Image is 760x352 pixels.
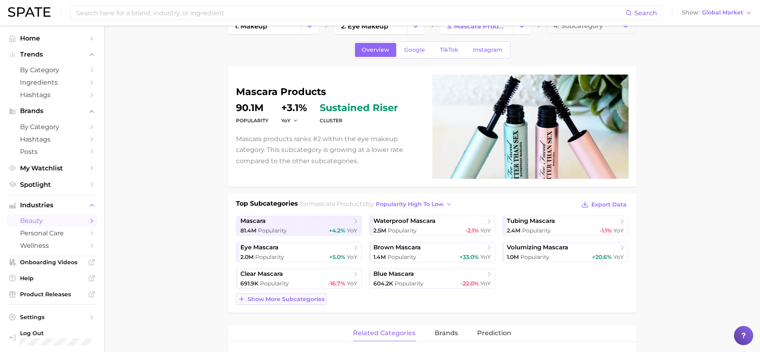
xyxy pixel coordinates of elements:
span: -22.0% [461,280,479,287]
a: My Watchlist [6,162,98,174]
span: 1.0m [507,253,519,261]
span: Popularity [260,280,289,287]
span: 81.4m [240,227,256,234]
span: -1.1% [600,227,612,234]
a: Help [6,272,98,284]
span: Popularity [388,227,417,234]
span: Home [20,34,84,42]
a: 1. makeup [228,18,301,34]
span: Posts [20,148,84,156]
a: beauty [6,214,98,227]
span: Show more subcategories [248,296,325,303]
a: Settings [6,311,98,323]
span: YoY [347,280,357,287]
span: eye mascara [240,244,278,251]
a: Log out. Currently logged in with e-mail saracespedes@belcorp.biz. [6,327,98,348]
span: TikTok [440,47,458,53]
button: Change Category [301,18,318,34]
a: 3. mascara products [440,18,513,34]
span: Popularity [522,227,551,234]
a: Product Releases [6,288,98,300]
button: Change Category [513,18,530,34]
button: 4. Subcategory [546,18,637,34]
span: 2.4m [507,227,520,234]
p: Mascara products ranks #2 within the eye makeup category. This subcategory is growing at a lower ... [236,134,423,166]
span: Global Market [702,10,743,15]
button: Industries [6,199,98,211]
span: 2.5m [373,227,386,234]
a: brown mascara1.4m Popularity+33.0% YoY [369,242,495,262]
span: My Watchlist [20,164,84,172]
dd: 90.1m [236,103,268,113]
span: +5.0% [329,253,345,261]
button: Export Data [579,199,628,210]
a: volumizing mascara1.0m Popularity+20.6% YoY [502,242,629,262]
a: wellness [6,239,98,252]
span: personal care [20,229,84,237]
span: Brands [20,107,84,115]
a: mascara81.4m Popularity+4.2% YoY [236,216,362,236]
span: Instagram [473,47,502,53]
a: clear mascara691.9k Popularity-16.7% YoY [236,269,362,289]
button: Trends [6,49,98,61]
a: Spotlight [6,178,98,191]
span: -16.7% [328,280,345,287]
dt: cluster [320,116,398,125]
span: YoY [347,253,357,261]
span: +33.0% [460,253,479,261]
span: for by [300,200,454,208]
span: Spotlight [20,181,84,188]
span: 1. makeup [235,22,267,30]
span: +4.2% [329,227,345,234]
button: Brands [6,105,98,117]
span: Onboarding Videos [20,259,84,266]
span: Settings [20,314,84,321]
span: by Category [20,123,84,131]
span: 604.2k [373,280,393,287]
button: Show more subcategories [236,293,327,305]
span: Trends [20,51,84,58]
span: 691.9k [240,280,258,287]
a: Ingredients [6,76,98,89]
span: Log Out [20,330,94,337]
a: Home [6,32,98,45]
span: waterproof mascara [373,217,435,225]
span: by Category [20,66,84,74]
span: Export Data [591,201,627,208]
a: Posts [6,146,98,158]
a: Onboarding Videos [6,256,98,268]
a: blue mascara604.2k Popularity-22.0% YoY [369,269,495,289]
a: TikTok [433,43,465,57]
a: Google [397,43,432,57]
span: Popularity [520,253,549,261]
span: beauty [20,217,84,225]
span: Google [404,47,425,53]
span: YoY [480,227,491,234]
button: YoY [281,117,298,124]
span: 3. mascara products [447,22,506,30]
span: Prediction [477,330,511,337]
a: tubing mascara2.4m Popularity-1.1% YoY [502,216,629,236]
a: 2. eye makeup [334,18,407,34]
span: tubing mascara [507,217,555,225]
span: YoY [613,227,624,234]
button: Change Category [407,18,424,34]
button: ShowGlobal Market [680,8,754,18]
span: 1.4m [373,253,386,261]
span: YoY [480,280,491,287]
span: Popularity [258,227,287,234]
a: by Category [6,64,98,76]
a: Instagram [466,43,509,57]
h1: mascara products [236,87,423,97]
span: Popularity [395,280,423,287]
span: YoY [281,117,290,124]
span: brown mascara [373,244,421,251]
img: SPATE [8,7,50,17]
span: Ingredients [20,79,84,86]
span: 2.0m [240,253,254,261]
span: Search [634,9,657,17]
a: by Category [6,121,98,133]
a: Hashtags [6,89,98,101]
span: volumizing mascara [507,244,568,251]
a: waterproof mascara2.5m Popularity-2.1% YoY [369,216,495,236]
